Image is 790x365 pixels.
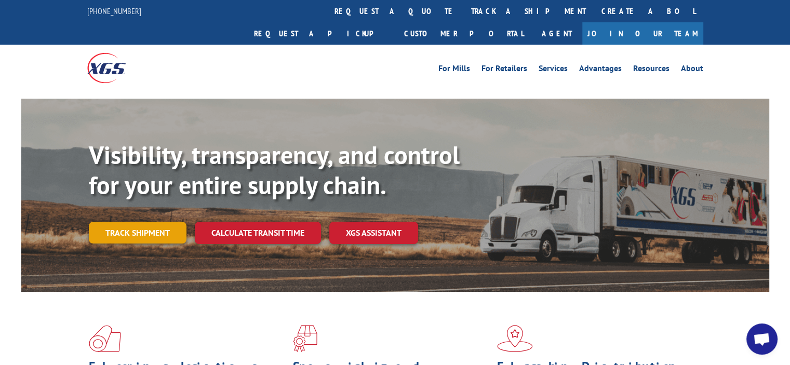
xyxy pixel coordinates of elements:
[746,323,778,355] div: Open chat
[329,222,418,244] a: XGS ASSISTANT
[579,64,622,76] a: Advantages
[87,6,141,16] a: [PHONE_NUMBER]
[633,64,670,76] a: Resources
[531,22,582,45] a: Agent
[89,139,460,201] b: Visibility, transparency, and control for your entire supply chain.
[497,325,533,352] img: xgs-icon-flagship-distribution-model-red
[582,22,703,45] a: Join Our Team
[438,64,470,76] a: For Mills
[89,325,121,352] img: xgs-icon-total-supply-chain-intelligence-red
[195,222,321,244] a: Calculate transit time
[396,22,531,45] a: Customer Portal
[681,64,703,76] a: About
[89,222,186,244] a: Track shipment
[246,22,396,45] a: Request a pickup
[481,64,527,76] a: For Retailers
[293,325,317,352] img: xgs-icon-focused-on-flooring-red
[539,64,568,76] a: Services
